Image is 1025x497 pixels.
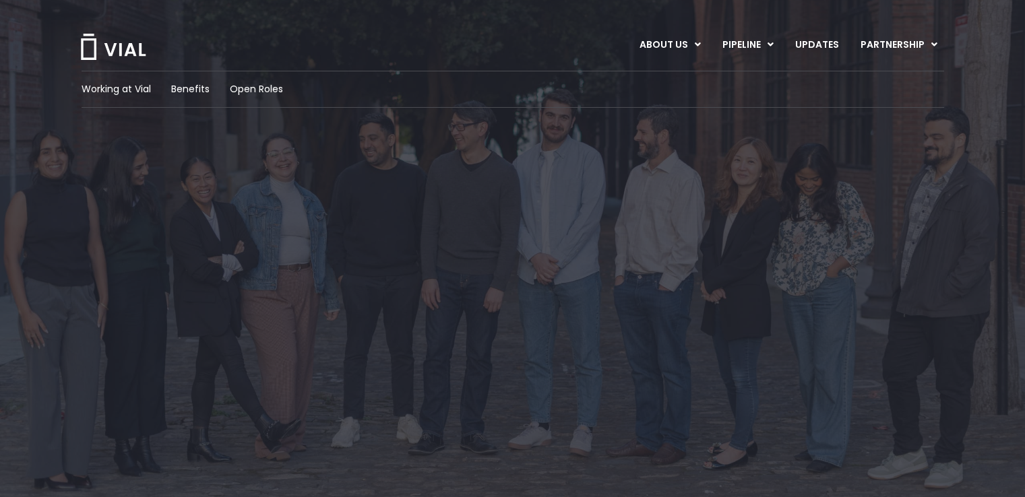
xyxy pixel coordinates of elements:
[82,82,151,96] a: Working at Vial
[784,34,849,57] a: UPDATES
[80,34,147,60] img: Vial Logo
[850,34,948,57] a: PARTNERSHIPMenu Toggle
[171,82,210,96] a: Benefits
[712,34,784,57] a: PIPELINEMenu Toggle
[230,82,283,96] a: Open Roles
[629,34,711,57] a: ABOUT USMenu Toggle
